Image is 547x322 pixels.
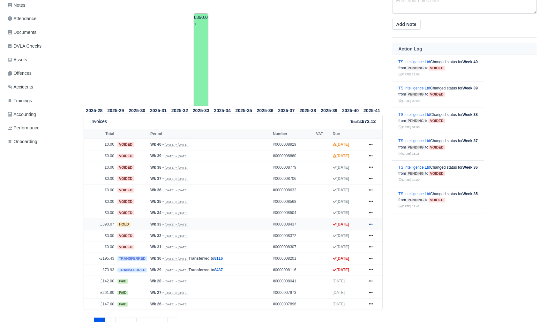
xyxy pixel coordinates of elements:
[90,119,107,124] h6: Invoices
[399,73,420,76] small: [DATE] 22:56
[271,264,314,276] td: #0000008116
[515,291,547,322] div: Chat Widget
[392,213,484,240] td: Changed status for from to
[399,125,420,129] small: [DATE] 04:30
[150,256,164,261] strong: Wk 30 -
[150,245,164,249] strong: Wk 31 -
[392,187,484,213] td: Changed status for from to
[150,211,164,215] strong: Wk 34 -
[399,86,430,90] a: TS Intelligence Ltd
[84,264,116,276] td: -£73.93
[165,280,187,283] small: [DATE] » [DATE]
[271,230,314,241] td: #0000008372
[165,257,187,261] small: [DATE] » [DATE]
[333,199,349,204] strong: [DATE]
[150,176,164,181] strong: Wk 37 -
[5,81,76,93] a: Accidents
[84,241,116,253] td: £0.00
[149,129,271,139] th: Period
[271,196,314,207] td: #0000008568
[271,207,314,219] td: #0000008504
[333,234,349,238] strong: [DATE]
[117,199,134,204] span: voided
[254,106,276,114] th: 2025-36
[333,211,349,215] strong: [DATE]
[165,268,187,272] small: [DATE] » [DATE]
[84,185,116,196] td: £0.00
[333,176,349,181] strong: [DATE]
[212,106,233,114] th: 2025-34
[117,234,134,238] span: voided
[84,287,116,299] td: £261.80
[189,268,223,272] strong: Transferred to
[150,279,164,283] strong: Wk 28 -
[117,154,134,158] span: voided
[333,245,349,249] strong: [DATE]
[331,129,363,139] th: Due
[150,222,164,226] strong: Wk 33 -
[359,119,376,124] strong: £672.12
[271,276,314,287] td: #0000008041
[189,256,223,261] strong: Transferred to
[8,138,37,145] span: Onboarding
[429,66,445,71] span: voided
[150,154,164,158] strong: Wk 39 -
[392,19,421,30] button: Add Note
[462,112,478,117] strong: Week 38
[5,95,76,107] a: Trainings
[84,139,116,150] td: £0.00
[399,60,430,64] a: TS Intelligence Ltd
[399,99,420,103] small: [DATE] 00:28
[150,188,164,192] strong: Wk 36 -
[5,12,76,25] a: Attendance
[333,188,349,192] strong: [DATE]
[333,154,349,158] strong: [DATE]
[191,106,212,114] th: 2025-33
[333,142,349,147] strong: [DATE]
[314,129,331,139] th: VAT
[297,106,318,114] th: 2025-38
[399,112,430,117] a: TS Intelligence Ltd
[165,143,187,147] small: [DATE] » [DATE]
[462,165,478,170] strong: Week 36
[8,83,33,91] span: Accidents
[233,106,254,114] th: 2025-35
[429,198,445,203] span: voided
[117,222,131,227] span: hold
[84,129,116,139] th: Total
[399,192,430,196] a: TS Intelligence Ltd
[333,165,349,170] strong: [DATE]
[150,268,164,272] strong: Wk 29 -
[8,124,40,132] span: Performance
[406,145,425,150] span: pending
[165,154,187,158] small: [DATE] » [DATE]
[333,268,349,272] strong: [DATE]
[406,66,425,71] span: pending
[117,268,147,272] span: transferred
[333,279,345,283] span: [DATE]
[271,253,314,264] td: #0000008201
[117,279,128,284] span: paid
[8,56,27,64] span: Assets
[340,106,361,114] th: 2025-40
[399,204,420,208] small: [DATE] 17:42
[333,256,349,261] strong: [DATE]
[105,106,126,114] th: 2025-29
[117,245,134,249] span: voided
[399,152,420,155] small: [DATE] 13:18
[429,119,445,123] span: voided
[392,134,484,161] td: Changed status for from to
[165,188,187,192] small: [DATE] » [DATE]
[271,162,314,173] td: #0000008779
[271,150,314,162] td: #0000008860
[8,2,25,9] span: Notes
[271,185,314,196] td: #0000008632
[462,192,478,196] strong: Week 35
[214,268,223,272] a: 8437
[84,276,116,287] td: £142.00
[214,256,223,261] a: 8116
[117,291,128,295] span: paid
[8,15,36,22] span: Attendance
[117,165,134,170] span: voided
[361,106,383,114] th: 2025-41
